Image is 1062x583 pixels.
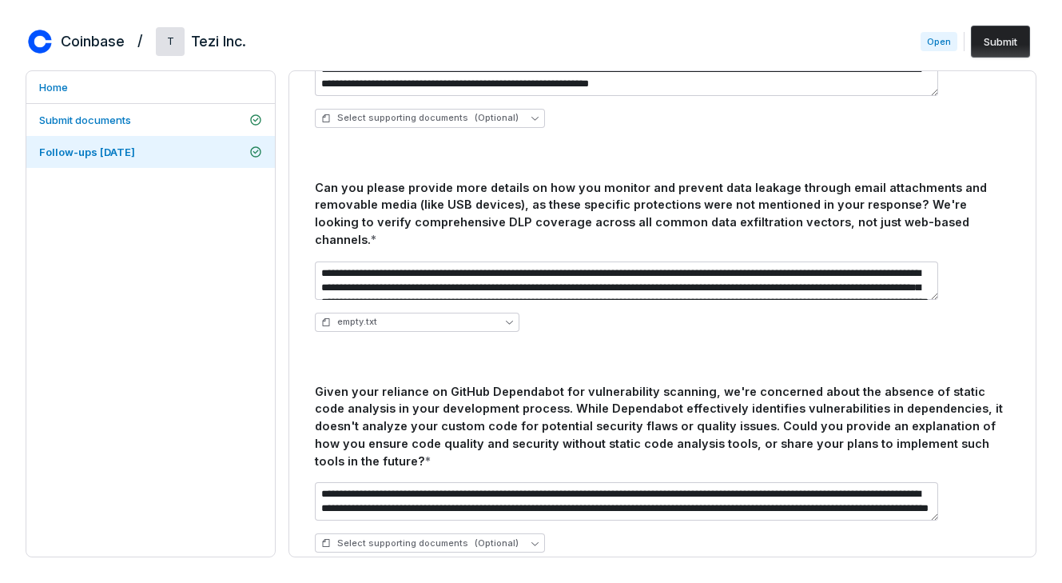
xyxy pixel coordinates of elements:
[26,71,275,103] a: Home
[315,179,1010,249] div: Can you please provide more details on how you monitor and prevent data leakage through email att...
[971,26,1030,58] button: Submit
[39,146,135,158] span: Follow-ups [DATE]
[137,27,143,51] h2: /
[475,112,519,124] span: (Optional)
[39,114,131,126] span: Submit documents
[475,537,519,549] span: (Optional)
[321,537,519,549] span: Select supporting documents
[26,136,275,168] a: Follow-ups [DATE]
[315,383,1010,470] div: Given your reliance on GitHub Dependabot for vulnerability scanning, we're concerned about the ab...
[321,112,519,124] span: Select supporting documents
[61,31,125,52] h2: Coinbase
[337,316,377,328] span: empty.txt
[921,32,957,51] span: Open
[191,31,246,52] h2: Tezi Inc.
[26,104,275,136] a: Submit documents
